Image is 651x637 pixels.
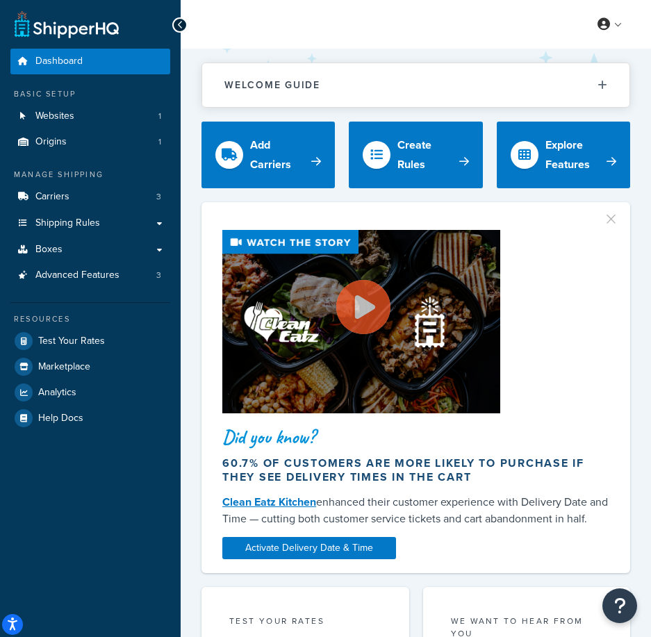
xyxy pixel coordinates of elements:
[10,354,170,379] a: Marketplace
[10,104,170,129] a: Websites1
[10,129,170,155] li: Origins
[10,169,170,181] div: Manage Shipping
[222,494,609,527] div: enhanced their customer experience with Delivery Date and Time — cutting both customer service ti...
[201,122,335,188] a: Add Carriers
[38,336,105,347] span: Test Your Rates
[10,104,170,129] li: Websites
[38,361,90,373] span: Marketplace
[10,313,170,325] div: Resources
[35,110,74,122] span: Websites
[10,237,170,263] a: Boxes
[158,110,161,122] span: 1
[38,413,83,424] span: Help Docs
[158,136,161,148] span: 1
[202,63,629,107] button: Welcome Guide
[10,88,170,100] div: Basic Setup
[10,210,170,236] a: Shipping Rules
[35,56,83,67] span: Dashboard
[10,406,170,431] a: Help Docs
[10,263,170,288] a: Advanced Features3
[35,191,69,203] span: Carriers
[10,184,170,210] a: Carriers3
[229,615,381,631] div: Test your rates
[35,217,100,229] span: Shipping Rules
[35,244,63,256] span: Boxes
[250,135,311,174] div: Add Carriers
[10,184,170,210] li: Carriers
[35,136,67,148] span: Origins
[222,427,609,447] div: Did you know?
[10,49,170,74] a: Dashboard
[10,263,170,288] li: Advanced Features
[10,129,170,155] a: Origins1
[10,329,170,354] a: Test Your Rates
[156,191,161,203] span: 3
[222,537,396,559] a: Activate Delivery Date & Time
[397,135,459,174] div: Create Rules
[545,135,607,174] div: Explore Features
[224,80,320,90] h2: Welcome Guide
[35,270,120,281] span: Advanced Features
[349,122,482,188] a: Create Rules
[156,270,161,281] span: 3
[10,380,170,405] a: Analytics
[497,122,630,188] a: Explore Features
[222,230,500,413] img: Video thumbnail
[602,588,637,623] button: Open Resource Center
[222,494,316,510] a: Clean Eatz Kitchen
[38,387,76,399] span: Analytics
[222,456,609,484] div: 60.7% of customers are more likely to purchase if they see delivery times in the cart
